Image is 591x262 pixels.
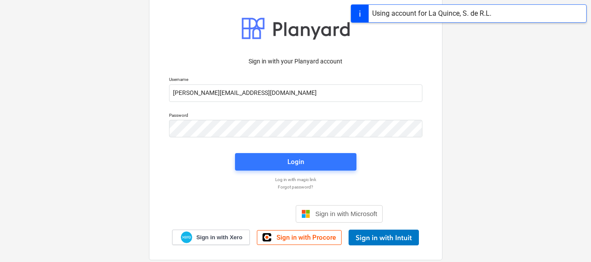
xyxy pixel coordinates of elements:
p: Password [169,112,422,120]
input: Username [169,84,422,102]
a: Forgot password? [165,184,427,190]
iframe: Sign in with Google Button [204,204,293,224]
img: Xero logo [181,231,192,243]
div: Login [287,156,304,168]
a: Log in with magic link [165,177,427,182]
span: Sign in with Microsoft [315,210,377,217]
img: Microsoft logo [301,210,310,218]
div: Using account for La Quince, S. de R.L. [372,8,491,19]
button: Login [235,153,356,171]
span: Sign in with Procore [276,234,336,241]
a: Sign in with Procore [257,230,342,245]
p: Username [169,77,422,84]
p: Sign in with your Planyard account [169,57,422,66]
a: Sign in with Xero [172,230,250,245]
span: Sign in with Xero [196,234,242,241]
